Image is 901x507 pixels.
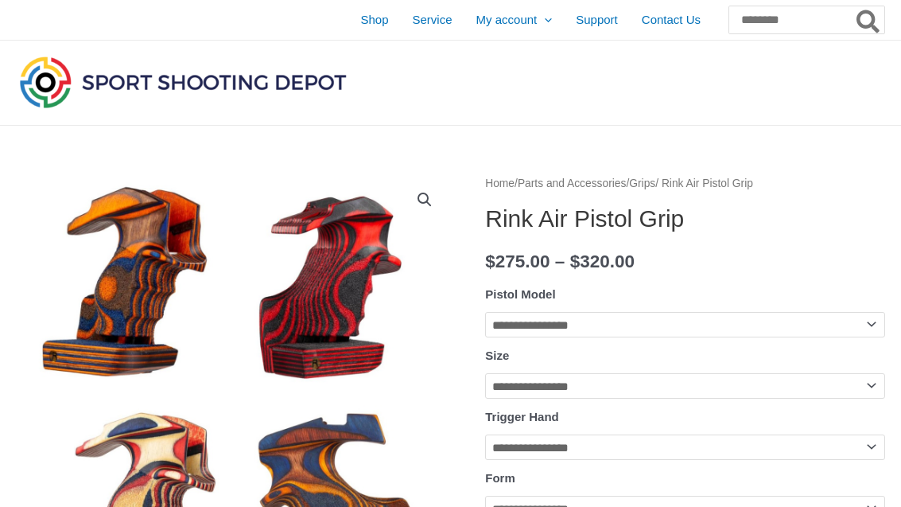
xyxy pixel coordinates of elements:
label: Trigger Hand [485,410,559,423]
label: Form [485,471,515,485]
span: – [555,252,565,271]
span: $ [570,252,581,271]
a: Grips [629,177,655,189]
a: View full-screen image gallery [410,185,439,214]
label: Size [485,349,509,362]
a: Parts and Accessories [518,177,627,189]
h1: Rink Air Pistol Grip [485,205,885,233]
a: Home [485,177,515,189]
bdi: 275.00 [485,252,550,271]
span: $ [485,252,495,271]
bdi: 320.00 [570,252,635,271]
label: Pistol Model [485,287,555,301]
nav: Breadcrumb [485,174,885,194]
img: Sport Shooting Depot [16,53,350,111]
button: Search [853,6,884,33]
